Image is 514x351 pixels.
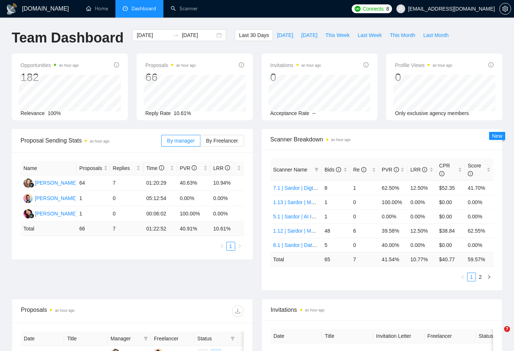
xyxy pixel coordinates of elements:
[363,62,369,67] span: info-circle
[232,305,244,317] button: download
[465,238,493,252] td: 0.00%
[363,5,385,13] span: Connects:
[350,181,379,195] td: 1
[398,6,403,11] span: user
[192,165,197,170] span: info-circle
[21,332,64,346] th: Date
[350,195,379,209] td: 0
[21,161,76,175] th: Name
[354,29,386,41] button: Last Week
[394,167,399,172] span: info-circle
[423,31,448,39] span: Last Month
[171,5,198,12] a: searchScanner
[220,244,224,248] span: left
[177,222,210,236] td: 40.91 %
[382,167,399,173] span: PVR
[379,223,407,238] td: 39.58%
[59,63,78,67] time: an hour ago
[145,70,196,84] div: 66
[48,110,61,116] span: 100%
[55,308,74,313] time: an hour ago
[322,329,373,343] th: Title
[210,206,244,222] td: 0.00%
[123,6,128,11] span: dashboard
[476,273,485,281] li: 2
[180,165,197,171] span: PVR
[182,31,215,39] input: End date
[143,175,177,191] td: 01:20:29
[419,29,452,41] button: Last Month
[35,179,77,187] div: [PERSON_NAME]
[23,194,33,203] img: AM
[322,238,350,252] td: 5
[422,167,427,172] span: info-circle
[499,6,511,12] a: setting
[488,62,493,67] span: info-circle
[23,209,33,218] img: NK
[174,110,191,116] span: 10.61%
[322,223,350,238] td: 48
[229,333,236,344] span: filter
[143,206,177,222] td: 00:06:02
[355,6,360,12] img: upwork-logo.png
[487,275,491,279] span: right
[504,326,510,332] span: 7
[458,273,467,281] li: Previous Page
[386,5,389,13] span: 8
[361,167,366,172] span: info-circle
[468,171,473,176] span: info-circle
[23,180,77,185] a: NK[PERSON_NAME]
[325,31,350,39] span: This Week
[145,110,171,116] span: Reply Rate
[113,164,135,172] span: Replies
[373,329,425,343] th: Invitation Letter
[476,273,484,281] a: 2
[23,210,77,216] a: NK[PERSON_NAME]
[395,70,452,84] div: 0
[485,273,493,281] button: right
[110,191,143,206] td: 0
[76,161,110,175] th: Proposals
[331,138,351,142] time: an hour ago
[271,305,493,314] span: Invitations
[270,135,494,144] span: Scanner Breakdown
[322,181,350,195] td: 8
[350,209,379,223] td: 0
[237,244,242,248] span: right
[270,70,321,84] div: 0
[21,222,76,236] td: Total
[436,209,465,223] td: $0.00
[353,167,366,173] span: Re
[177,191,210,206] td: 0.00%
[218,242,226,251] li: Previous Page
[467,273,476,281] a: 1
[218,242,226,251] button: left
[273,214,362,219] a: 5.1 | Sardor | AI Integration | Worldwide
[358,31,382,39] span: Last Week
[76,222,110,236] td: 66
[465,223,493,238] td: 62.55%
[21,110,45,116] span: Relevance
[271,329,322,343] th: Date
[350,238,379,252] td: 0
[314,167,319,172] span: filter
[76,206,110,222] td: 1
[213,165,230,171] span: LRR
[23,195,77,201] a: AM[PERSON_NAME]
[313,164,320,175] span: filter
[322,252,350,266] td: 65
[86,5,108,12] a: homeHome
[436,181,465,195] td: $52.35
[273,167,307,173] span: Scanner Name
[277,31,293,39] span: [DATE]
[407,223,436,238] td: 12.50%
[232,308,243,314] span: download
[159,165,164,170] span: info-circle
[239,62,244,67] span: info-circle
[321,29,354,41] button: This Week
[489,326,507,344] iframe: Intercom live chat
[325,167,341,173] span: Bids
[21,305,132,317] div: Proposals
[235,242,244,251] button: right
[111,335,141,343] span: Manager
